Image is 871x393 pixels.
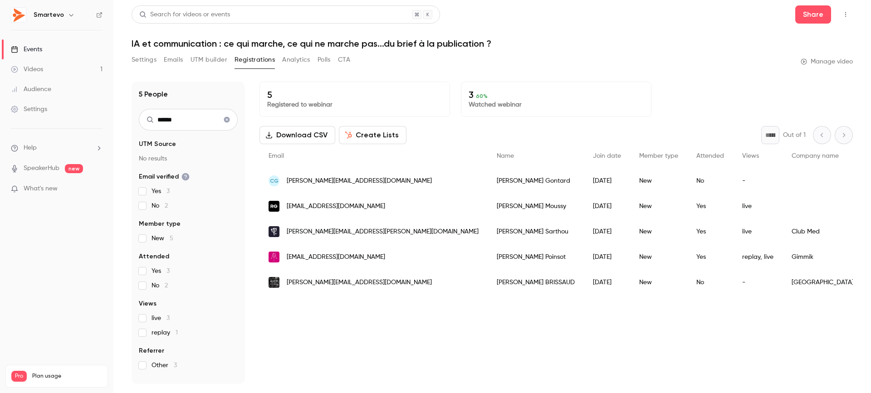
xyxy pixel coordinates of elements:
[687,219,733,244] div: Yes
[139,172,190,181] span: Email verified
[166,315,170,321] span: 3
[11,85,51,94] div: Audience
[733,270,783,295] div: -
[267,100,442,109] p: Registered to webinar
[152,281,168,290] span: No
[269,226,279,237] img: clubmed.com
[11,105,47,114] div: Settings
[166,188,170,194] span: 3
[742,153,759,159] span: Views
[139,89,168,100] h1: 5 People
[630,219,687,244] div: New
[139,219,181,228] span: Member type
[152,201,168,210] span: No
[139,252,169,261] span: Attended
[282,53,310,67] button: Analytics
[165,203,168,209] span: 2
[733,244,783,270] div: replay, live
[32,373,102,380] span: Plan usage
[783,270,863,295] div: [GEOGRAPHIC_DATA]
[795,5,831,24] button: Share
[584,219,630,244] div: [DATE]
[165,282,168,289] span: 2
[139,346,164,355] span: Referrer
[584,194,630,219] div: [DATE]
[287,278,432,287] span: [PERSON_NAME][EMAIL_ADDRESS][DOMAIN_NAME]
[639,153,678,159] span: Member type
[11,143,103,153] li: help-dropdown-opener
[267,89,442,100] p: 5
[584,168,630,194] div: [DATE]
[132,53,157,67] button: Settings
[170,235,173,242] span: 5
[152,314,170,323] span: live
[152,361,177,370] span: Other
[696,153,724,159] span: Attended
[687,194,733,219] div: Yes
[220,112,234,127] button: Clear search
[235,53,275,67] button: Registrations
[152,328,178,337] span: replay
[34,10,64,19] h6: Smartevo
[469,100,644,109] p: Watched webinar
[269,201,279,212] img: renault.com
[287,227,479,237] span: [PERSON_NAME][EMAIL_ADDRESS][PERSON_NAME][DOMAIN_NAME]
[338,53,350,67] button: CTA
[11,371,27,382] span: Pro
[733,168,783,194] div: -
[287,252,385,262] span: [EMAIL_ADDRESS][DOMAIN_NAME]
[259,126,335,144] button: Download CSV
[152,267,170,276] span: Yes
[488,219,584,244] div: [PERSON_NAME] Sarthou
[166,268,170,274] span: 3
[176,330,178,336] span: 1
[270,177,279,185] span: cG
[152,234,173,243] span: New
[269,252,279,262] img: gimmik.fr
[132,38,853,49] h1: IA et communication : ce qui marche, ce qui ne marche pas...du brief à la publication ?
[191,53,227,67] button: UTM builder
[783,131,806,140] p: Out of 1
[497,153,514,159] span: Name
[476,93,488,99] span: 60 %
[139,154,238,163] p: No results
[174,362,177,369] span: 3
[318,53,331,67] button: Polls
[733,194,783,219] div: live
[139,140,238,370] section: facet-groups
[687,244,733,270] div: Yes
[164,53,183,67] button: Emails
[269,153,284,159] span: Email
[630,194,687,219] div: New
[65,164,83,173] span: new
[687,270,733,295] div: No
[152,187,170,196] span: Yes
[630,244,687,270] div: New
[593,153,621,159] span: Join date
[139,299,157,308] span: Views
[11,45,42,54] div: Events
[801,57,853,66] a: Manage video
[630,168,687,194] div: New
[11,8,26,22] img: Smartevo
[783,244,863,270] div: Gimmik
[469,89,644,100] p: 3
[139,10,230,19] div: Search for videos or events
[488,244,584,270] div: [PERSON_NAME] Poinsot
[584,244,630,270] div: [DATE]
[139,140,176,149] span: UTM Source
[24,164,59,173] a: SpeakerHub
[287,202,385,211] span: [EMAIL_ADDRESS][DOMAIN_NAME]
[733,219,783,244] div: live
[339,126,406,144] button: Create Lists
[287,176,432,186] span: [PERSON_NAME][EMAIL_ADDRESS][DOMAIN_NAME]
[269,277,279,288] img: mnhn.fr
[24,184,58,194] span: What's new
[687,168,733,194] div: No
[630,270,687,295] div: New
[488,194,584,219] div: [PERSON_NAME] Moussy
[783,219,863,244] div: Club Med
[11,65,43,74] div: Videos
[24,143,37,153] span: Help
[792,153,839,159] span: Company name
